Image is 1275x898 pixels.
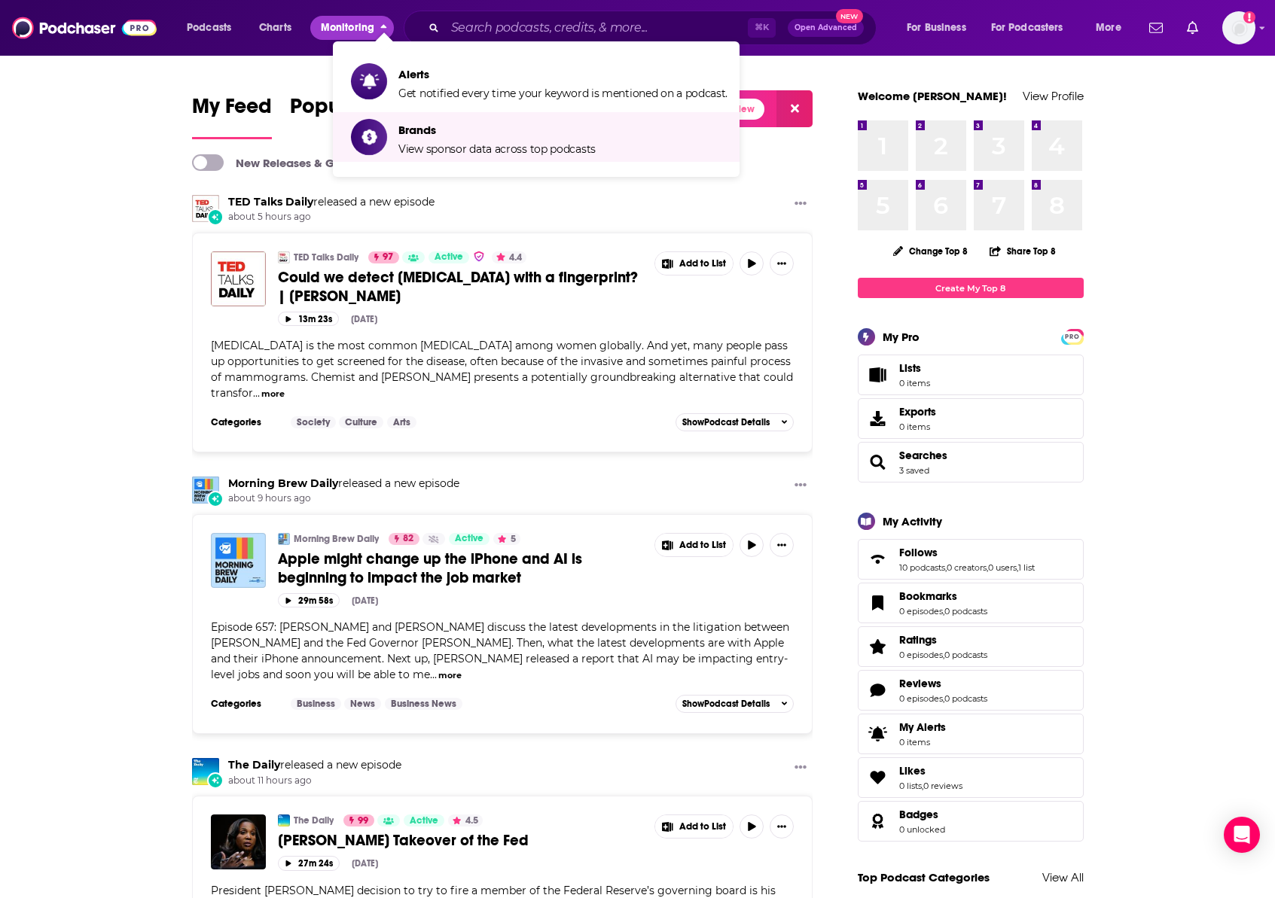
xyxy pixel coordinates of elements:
[899,693,943,704] a: 0 episodes
[863,636,893,657] a: Ratings
[899,677,941,690] span: Reviews
[387,416,416,428] a: Arts
[943,650,944,660] span: ,
[207,209,224,225] div: New Episode
[795,24,857,32] span: Open Advanced
[493,533,520,545] button: 5
[368,251,399,263] a: 97
[899,808,938,821] span: Badges
[192,758,219,785] img: The Daily
[899,677,987,690] a: Reviews
[228,758,280,772] a: The Daily
[944,693,987,704] a: 0 podcasts
[947,562,987,573] a: 0 creators
[1063,330,1081,342] a: PRO
[988,562,1017,573] a: 0 users
[12,14,157,42] img: Podchaser - Follow, Share and Rate Podcasts
[278,251,290,263] img: TED Talks Daily
[788,476,813,495] button: Show More Button
[899,465,929,476] a: 3 saved
[445,16,748,40] input: Search podcasts, credits, & more...
[438,669,462,682] button: more
[176,16,251,40] button: open menu
[228,492,459,505] span: about 9 hours ago
[291,416,336,428] a: Society
[884,242,978,260] button: Change Top 8
[858,583,1084,623] span: Bookmarks
[899,720,946,734] span: My Alerts
[899,449,947,462] span: Searches
[321,17,374,38] span: Monitoring
[863,811,893,832] a: Badges
[748,18,776,38] span: ⌘ K
[899,808,945,821] a: Badges
[899,764,926,778] span: Likes
[945,562,947,573] span: ,
[944,606,987,616] a: 0 podcasts
[907,17,966,38] span: For Business
[922,781,923,791] span: ,
[211,620,789,681] span: Episode 657: [PERSON_NAME] and [PERSON_NAME] discuss the latest developments in the litigation be...
[343,814,374,826] a: 99
[899,589,957,603] span: Bookmarks
[1085,16,1140,40] button: open menu
[278,312,339,326] button: 13m 23s
[259,17,291,38] span: Charts
[923,781,962,791] a: 0 reviews
[883,330,920,344] div: My Pro
[211,416,279,428] h3: Categories
[228,195,313,209] a: TED Talks Daily
[1181,15,1204,41] a: Show notifications dropdown
[899,422,936,432] span: 0 items
[858,89,1007,103] a: Welcome [PERSON_NAME]!
[788,758,813,777] button: Show More Button
[192,93,272,128] span: My Feed
[294,814,334,826] a: The Daily
[863,680,893,701] a: Reviews
[1222,11,1255,44] span: Logged in as esmith_bg
[290,93,418,128] span: Popular Feed
[899,546,938,559] span: Follows
[398,67,727,81] span: Alerts
[211,251,266,306] img: Could we detect breast cancer with a fingerprint? | Simona Francese
[228,758,401,772] h3: released a new episode
[1018,562,1035,573] a: 1 list
[261,388,285,400] button: more
[858,757,1084,798] span: Likes
[211,533,266,588] img: Apple might change up the iPhone and AI is beginning to impact the job market
[192,476,219,504] img: Morning Brew Daily
[404,814,444,826] a: Active
[991,17,1063,38] span: For Podcasters
[676,413,795,431] button: ShowPodcast Details
[987,562,988,573] span: ,
[788,19,864,37] button: Open AdvancedNew
[858,870,990,884] a: Top Podcast Categories
[1222,11,1255,44] button: Show profile menu
[435,250,463,265] span: Active
[858,539,1084,580] span: Follows
[249,16,300,40] a: Charts
[770,814,794,839] button: Show More Button
[899,546,1035,559] a: Follows
[187,17,231,38] span: Podcasts
[192,195,219,222] img: TED Talks Daily
[1143,15,1169,41] a: Show notifications dropdown
[981,16,1085,40] button: open menu
[899,737,946,747] span: 0 items
[858,442,1084,482] span: Searches
[211,339,793,400] span: [MEDICAL_DATA] is the most common [MEDICAL_DATA] among women globally. And yet, many people pass ...
[682,699,770,709] span: Show Podcast Details
[883,514,942,528] div: My Activity
[278,533,290,545] img: Morning Brew Daily
[676,695,795,713] button: ShowPodcast Details
[899,764,962,778] a: Likes
[310,16,394,40] button: close menu
[418,11,891,45] div: Search podcasts, credits, & more...
[351,314,377,324] div: [DATE]
[1096,17,1121,38] span: More
[858,355,1084,395] a: Lists
[679,540,726,551] span: Add to List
